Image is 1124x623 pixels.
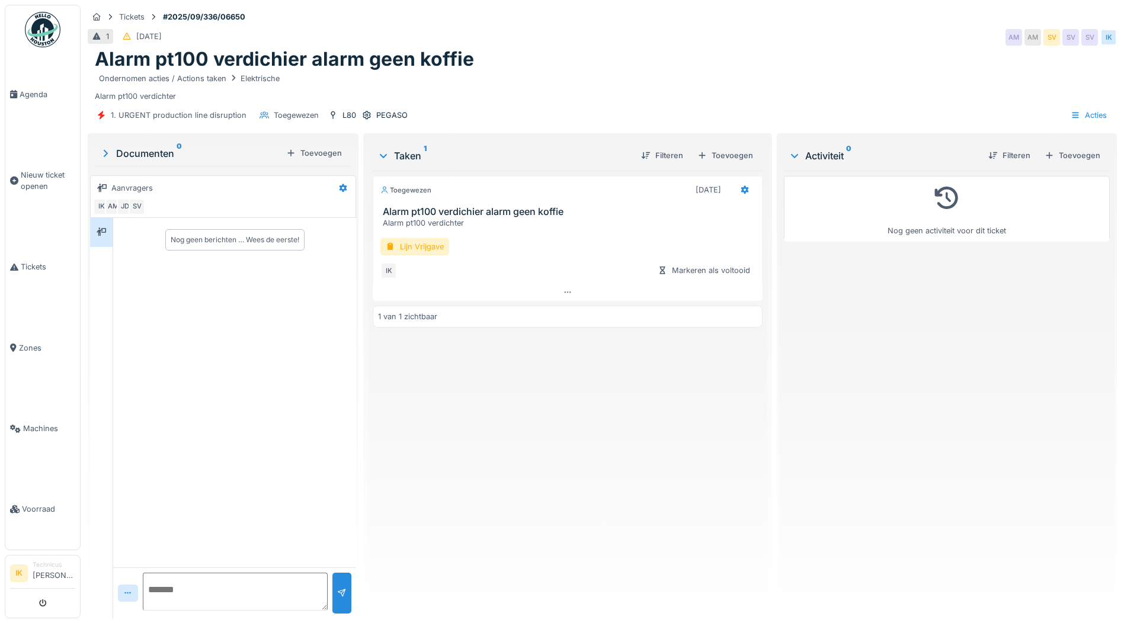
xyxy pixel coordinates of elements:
sup: 0 [846,149,851,163]
span: Voorraad [22,503,75,515]
div: IK [1100,29,1117,46]
div: 1 van 1 zichtbaar [378,311,437,322]
span: Agenda [20,89,75,100]
div: Toegewezen [380,185,431,195]
span: Zones [19,342,75,354]
div: Ondernomen acties / Actions taken Elektrische [99,73,280,84]
sup: 1 [424,149,427,163]
div: Toevoegen [693,147,758,163]
div: AM [1024,29,1041,46]
div: [DATE] [696,184,721,195]
div: SV [1081,29,1098,46]
a: Machines [5,388,80,469]
div: Alarm pt100 verdichter [95,71,1110,102]
span: Machines [23,423,75,434]
div: SV [129,198,145,215]
a: IK Technicus[PERSON_NAME] [10,560,75,589]
div: IK [93,198,110,215]
div: Nog geen berichten … Wees de eerste! [171,235,299,245]
div: 1 [106,31,109,42]
a: Agenda [5,54,80,134]
div: AM [1005,29,1022,46]
li: IK [10,564,28,582]
div: IK [380,262,397,279]
div: Toegewezen [274,110,319,121]
div: [DATE] [136,31,162,42]
div: Aanvragers [111,182,153,194]
div: Activiteit [789,149,979,163]
a: Tickets [5,227,80,307]
div: SV [1043,29,1060,46]
div: Technicus [33,560,75,569]
div: Alarm pt100 verdichter [383,217,757,229]
div: Lijn Vrijgave [380,238,449,255]
li: [PERSON_NAME] [33,560,75,586]
span: Nieuw ticket openen [21,169,75,192]
div: 1. URGENT production line disruption [111,110,246,121]
div: SV [1062,29,1079,46]
div: L80 [342,110,356,121]
strong: #2025/09/336/06650 [158,11,250,23]
div: Filteren [984,147,1035,163]
img: Badge_color-CXgf-gQk.svg [25,12,60,47]
div: Markeren als voltooid [653,262,755,278]
div: Documenten [100,146,281,160]
div: Taken [377,149,632,163]
div: Toevoegen [281,145,347,161]
div: Filteren [636,147,688,163]
h3: Alarm pt100 verdichier alarm geen koffie [383,206,757,217]
a: Zones [5,307,80,388]
div: Acties [1065,107,1112,124]
div: JD [117,198,133,215]
sup: 0 [177,146,182,160]
div: Tickets [119,11,145,23]
a: Nieuw ticket openen [5,134,80,227]
div: PEGASO [376,110,408,121]
a: Voorraad [5,469,80,550]
div: AM [105,198,121,215]
div: Toevoegen [1040,147,1105,163]
h1: Alarm pt100 verdichier alarm geen koffie [95,48,474,70]
span: Tickets [21,261,75,272]
div: Nog geen activiteit voor dit ticket [792,181,1102,236]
